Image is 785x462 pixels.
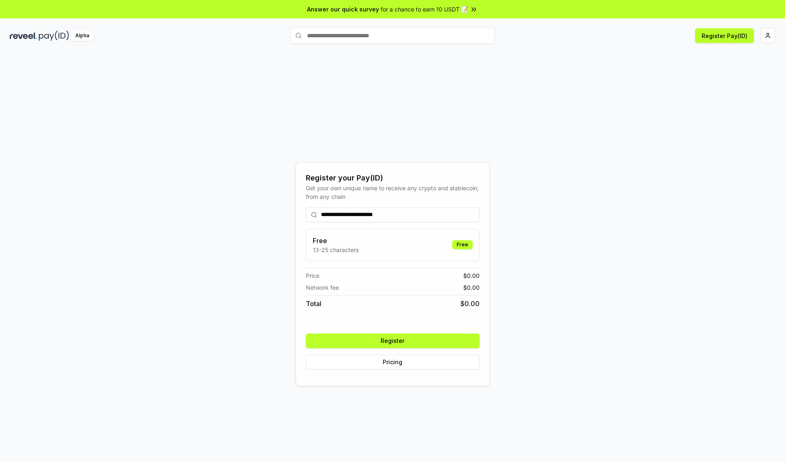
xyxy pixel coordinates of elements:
[381,5,468,14] span: for a chance to earn 10 USDT 📝
[313,236,359,246] h3: Free
[306,299,321,309] span: Total
[463,283,480,292] span: $ 0.00
[463,271,480,280] span: $ 0.00
[306,334,480,348] button: Register
[306,172,480,184] div: Register your Pay(ID)
[306,283,339,292] span: Network fee
[695,28,754,43] button: Register Pay(ID)
[306,355,480,370] button: Pricing
[39,31,69,41] img: pay_id
[306,271,319,280] span: Price
[313,246,359,254] p: 13-25 characters
[460,299,480,309] span: $ 0.00
[306,184,480,201] div: Get your own unique name to receive any crypto and stablecoin, from any chain
[452,240,473,249] div: Free
[307,5,379,14] span: Answer our quick survey
[71,31,94,41] div: Alpha
[10,31,37,41] img: reveel_dark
